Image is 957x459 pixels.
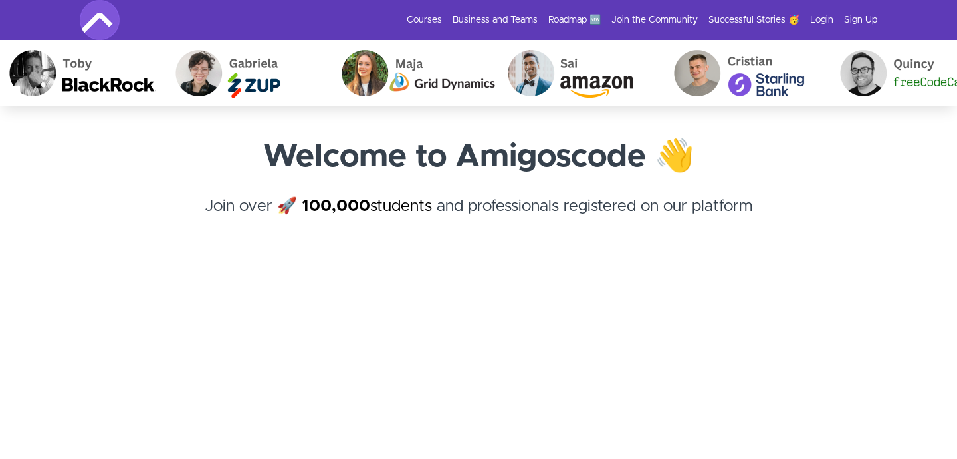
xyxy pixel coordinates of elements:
[146,40,312,106] img: Gabriela
[478,40,645,106] img: Sai
[80,194,877,242] h4: Join over 🚀 and professionals registered on our platform
[810,13,833,27] a: Login
[302,198,370,214] strong: 100,000
[302,198,432,214] a: 100,000students
[407,13,442,27] a: Courses
[312,40,478,106] img: Maja
[645,40,811,106] img: Cristian
[708,13,799,27] a: Successful Stories 🥳
[611,13,698,27] a: Join the Community
[548,13,601,27] a: Roadmap 🆕
[453,13,538,27] a: Business and Teams
[844,13,877,27] a: Sign Up
[263,141,694,173] strong: Welcome to Amigoscode 👋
